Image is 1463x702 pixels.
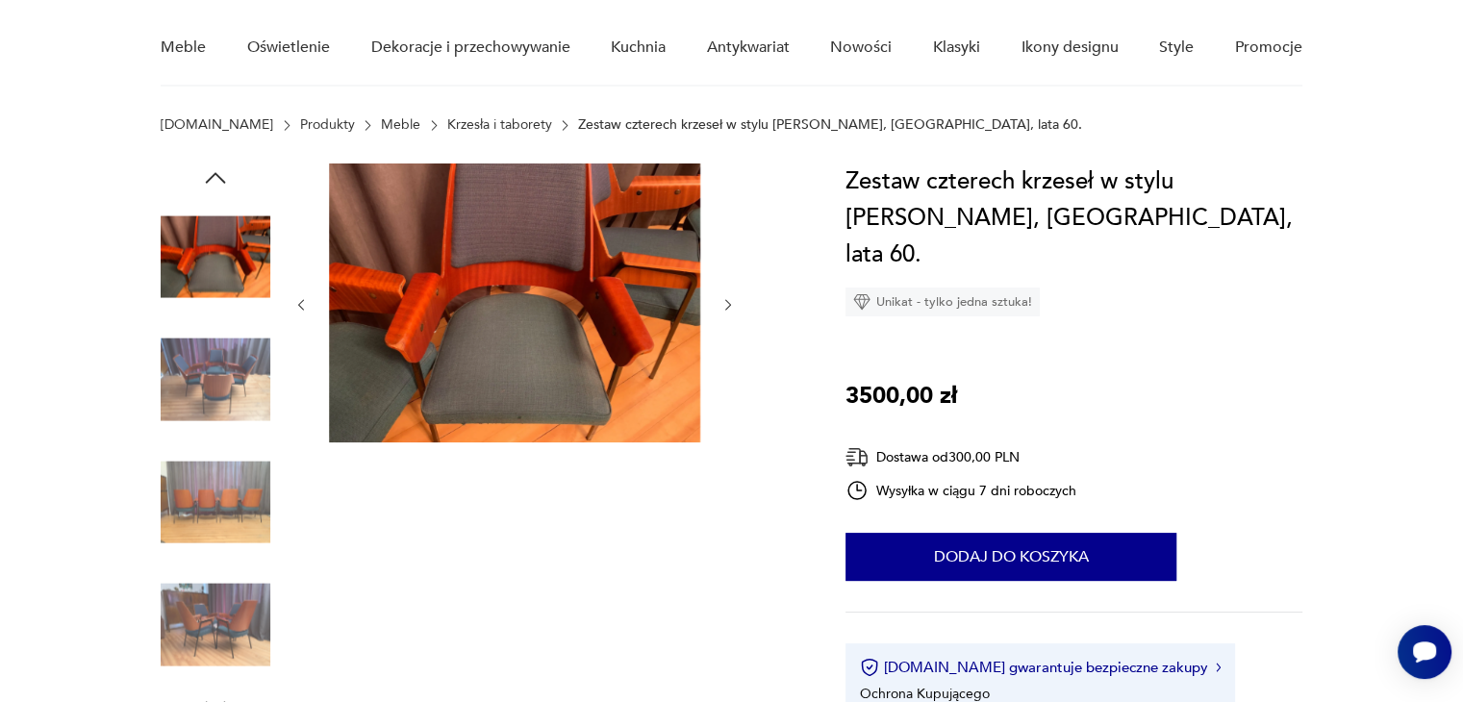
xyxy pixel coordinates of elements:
[161,325,270,435] img: Zdjęcie produktu Zestaw czterech krzeseł w stylu Hanno Von Gustedta, Austria, lata 60.
[381,117,420,133] a: Meble
[845,445,869,469] img: Ikona dostawy
[845,479,1076,502] div: Wysyłka w ciągu 7 dni roboczych
[329,163,700,442] img: Zdjęcie produktu Zestaw czterech krzeseł w stylu Hanno Von Gustedta, Austria, lata 60.
[1398,625,1451,679] iframe: Smartsupp widget button
[845,445,1076,469] div: Dostawa od 300,00 PLN
[860,658,1221,677] button: [DOMAIN_NAME] gwarantuje bezpieczne zakupy
[845,288,1040,316] div: Unikat - tylko jedna sztuka!
[161,11,206,85] a: Meble
[161,447,270,557] img: Zdjęcie produktu Zestaw czterech krzeseł w stylu Hanno Von Gustedta, Austria, lata 60.
[707,11,790,85] a: Antykwariat
[447,117,552,133] a: Krzesła i taborety
[845,533,1176,581] button: Dodaj do koszyka
[845,378,957,414] p: 3500,00 zł
[1235,11,1302,85] a: Promocje
[161,117,273,133] a: [DOMAIN_NAME]
[860,658,879,677] img: Ikona certyfikatu
[247,11,330,85] a: Oświetlenie
[161,570,270,680] img: Zdjęcie produktu Zestaw czterech krzeseł w stylu Hanno Von Gustedta, Austria, lata 60.
[370,11,569,85] a: Dekoracje i przechowywanie
[853,293,870,311] img: Ikona diamentu
[933,11,980,85] a: Klasyki
[1159,11,1194,85] a: Style
[161,202,270,312] img: Zdjęcie produktu Zestaw czterech krzeseł w stylu Hanno Von Gustedta, Austria, lata 60.
[845,163,1302,273] h1: Zestaw czterech krzeseł w stylu [PERSON_NAME], [GEOGRAPHIC_DATA], lata 60.
[611,11,666,85] a: Kuchnia
[300,117,355,133] a: Produkty
[1021,11,1118,85] a: Ikony designu
[1216,663,1222,672] img: Ikona strzałki w prawo
[830,11,892,85] a: Nowości
[578,117,1082,133] p: Zestaw czterech krzeseł w stylu [PERSON_NAME], [GEOGRAPHIC_DATA], lata 60.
